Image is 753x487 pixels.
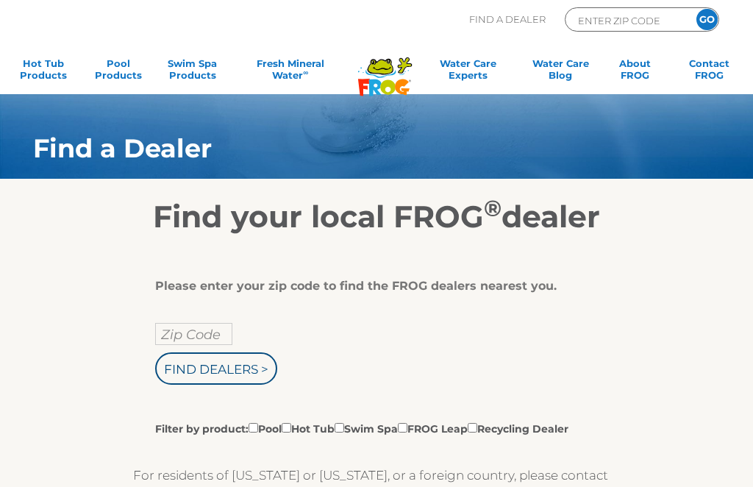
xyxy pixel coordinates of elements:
input: GO [696,9,718,30]
a: Water CareExperts [421,57,515,87]
a: PoolProducts [89,57,147,87]
input: Filter by product:PoolHot TubSwim SpaFROG LeapRecycling Dealer [468,423,477,433]
a: ContactFROG [680,57,738,87]
img: Frog Products Logo [350,38,420,96]
sup: ® [484,194,502,222]
input: Filter by product:PoolHot TubSwim SpaFROG LeapRecycling Dealer [282,423,291,433]
sup: ∞ [303,68,308,77]
p: Find A Dealer [469,7,546,32]
input: Filter by product:PoolHot TubSwim SpaFROG LeapRecycling Dealer [335,423,344,433]
div: Please enter your zip code to find the FROG dealers nearest you. [155,279,588,294]
a: Fresh MineralWater∞ [238,57,343,87]
input: Find Dealers > [155,352,277,385]
a: Water CareBlog [532,57,590,87]
label: Filter by product: Pool Hot Tub Swim Spa FROG Leap Recycling Dealer [155,420,568,436]
a: AboutFROG [606,57,664,87]
input: Filter by product:PoolHot TubSwim SpaFROG LeapRecycling Dealer [249,423,258,433]
a: Swim SpaProducts [163,57,221,87]
h1: Find a Dealer [33,134,669,163]
a: Hot TubProducts [15,57,73,87]
input: Filter by product:PoolHot TubSwim SpaFROG LeapRecycling Dealer [398,423,407,433]
h2: Find your local FROG dealer [11,198,742,235]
